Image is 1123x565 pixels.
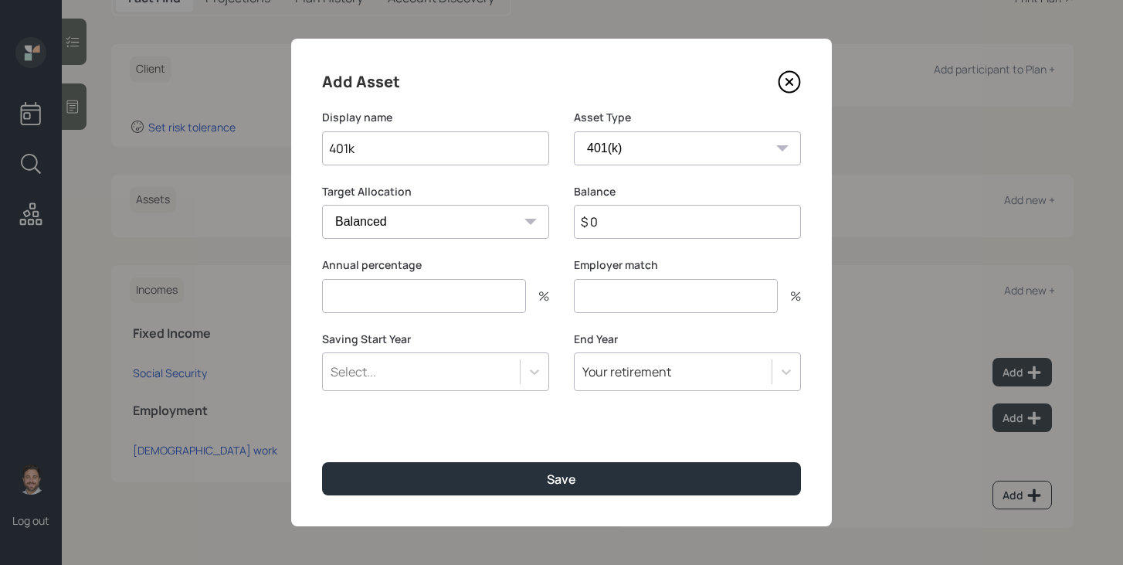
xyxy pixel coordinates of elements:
[322,332,549,347] label: Saving Start Year
[574,184,801,199] label: Balance
[574,332,801,347] label: End Year
[547,471,576,488] div: Save
[574,110,801,125] label: Asset Type
[582,363,671,380] div: Your retirement
[322,257,549,273] label: Annual percentage
[574,257,801,273] label: Employer match
[331,363,376,380] div: Select...
[322,462,801,495] button: Save
[322,110,549,125] label: Display name
[322,70,400,94] h4: Add Asset
[526,290,549,302] div: %
[778,290,801,302] div: %
[322,184,549,199] label: Target Allocation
